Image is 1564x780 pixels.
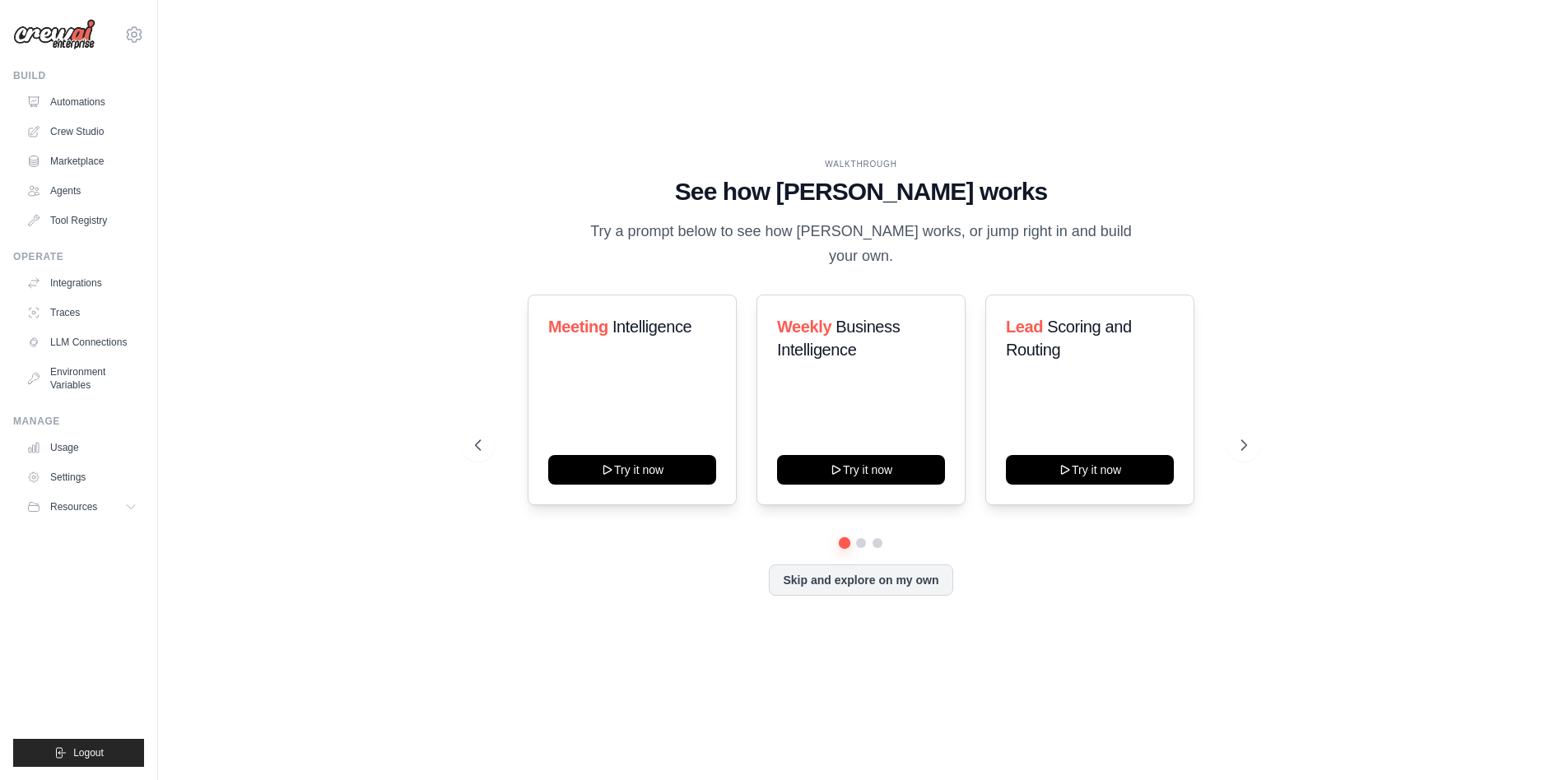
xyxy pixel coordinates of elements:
[20,494,144,520] button: Resources
[777,455,945,485] button: Try it now
[13,19,95,50] img: Logo
[20,148,144,174] a: Marketplace
[20,270,144,296] a: Integrations
[13,250,144,263] div: Operate
[548,318,608,336] span: Meeting
[1006,318,1132,359] span: Scoring and Routing
[20,299,144,326] a: Traces
[475,177,1247,207] h1: See how [PERSON_NAME] works
[13,69,144,82] div: Build
[13,739,144,767] button: Logout
[20,178,144,204] a: Agents
[50,500,97,513] span: Resources
[769,564,952,596] button: Skip and explore on my own
[20,89,144,115] a: Automations
[73,746,104,759] span: Logout
[1006,318,1043,336] span: Lead
[20,464,144,490] a: Settings
[777,318,900,359] span: Business Intelligence
[1006,455,1174,485] button: Try it now
[548,455,716,485] button: Try it now
[584,220,1138,268] p: Try a prompt below to see how [PERSON_NAME] works, or jump right in and build your own.
[20,207,144,234] a: Tool Registry
[612,318,691,336] span: Intelligence
[777,318,831,336] span: Weekly
[20,359,144,398] a: Environment Variables
[475,158,1247,170] div: WALKTHROUGH
[20,434,144,461] a: Usage
[13,415,144,428] div: Manage
[20,329,144,355] a: LLM Connections
[20,118,144,145] a: Crew Studio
